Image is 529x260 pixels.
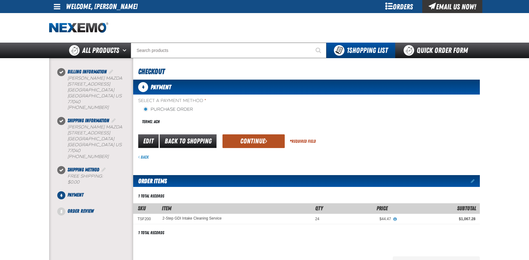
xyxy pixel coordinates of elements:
[143,107,193,113] label: Purchase Order
[162,216,222,221] a: 2-Step GDI Intake Cleaning Service
[68,118,109,123] span: Shipping Information
[68,174,133,185] div: Free Shipping:
[68,148,80,153] bdo: 77040
[400,216,475,221] div: $1,067.28
[133,175,167,187] h2: Order Items
[138,82,148,92] span: 4
[82,45,119,56] span: All Products
[151,83,171,91] span: Payment
[68,167,99,173] span: Shipping Method
[68,99,80,104] bdo: 77040
[160,134,217,148] a: Back to Shopping
[68,192,83,198] span: Payment
[377,205,388,211] span: Price
[138,115,307,128] div: Terms: ACH
[138,230,164,236] div: 1 total records
[326,43,395,58] button: You have 1 Shopping List. Open to view details
[68,69,107,75] span: Billing Information
[61,68,133,117] li: Billing Information. Step 1 of 5. Completed
[120,43,131,58] button: Open All Products pages
[328,216,391,221] div: $44.47
[68,105,109,110] bdo: [PHONE_NUMBER]
[138,134,159,148] a: Edit
[57,207,65,216] span: 5
[311,43,326,58] button: Start Searching
[101,167,107,173] a: Edit Shipping Method
[68,81,110,87] span: [STREET_ADDRESS]
[138,193,164,199] div: 1 total records
[49,22,108,33] a: Home
[315,217,319,221] span: 24
[138,155,149,160] a: Back
[68,136,114,142] span: [GEOGRAPHIC_DATA]
[347,46,388,55] span: Shopping List
[68,87,114,93] span: [GEOGRAPHIC_DATA]
[61,207,133,215] li: Order Review. Step 5 of 5. Not Completed
[57,191,65,199] span: 4
[162,205,171,211] span: Item
[115,142,122,147] span: US
[68,130,110,136] span: [STREET_ADDRESS]
[138,67,165,76] span: Checkout
[108,69,114,75] a: Edit Billing Information
[131,43,326,58] input: Search
[391,216,399,222] button: View All Prices for 2-Step GDI Intake Cleaning Service
[143,107,148,112] input: Purchase Order
[138,98,307,104] span: Select a Payment Method
[68,179,79,185] strong: $0.00
[115,93,122,99] span: US
[49,22,108,33] img: Nexemo logo
[61,166,133,192] li: Shipping Method. Step 3 of 5. Completed
[68,154,109,159] bdo: [PHONE_NUMBER]
[457,205,476,211] span: Subtotal
[68,93,114,99] span: [GEOGRAPHIC_DATA]
[138,205,146,211] a: SKU
[347,46,349,55] strong: 1
[471,179,480,183] a: Edit items
[61,117,133,166] li: Shipping Information. Step 2 of 5. Completed
[68,76,122,81] span: [PERSON_NAME] Mazda
[68,208,94,214] span: Order Review
[133,214,158,224] td: TSF200
[57,68,133,215] nav: Checkout steps. Current step is Payment. Step 4 of 5
[68,124,122,130] span: [PERSON_NAME] Mazda
[110,118,117,123] a: Edit Shipping Information
[68,142,114,147] span: [GEOGRAPHIC_DATA]
[395,43,480,58] a: Quick Order Form
[290,138,316,144] div: Required Field
[222,134,285,148] button: Continue
[315,205,323,211] span: Qty
[61,191,133,207] li: Payment. Step 4 of 5. Not Completed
